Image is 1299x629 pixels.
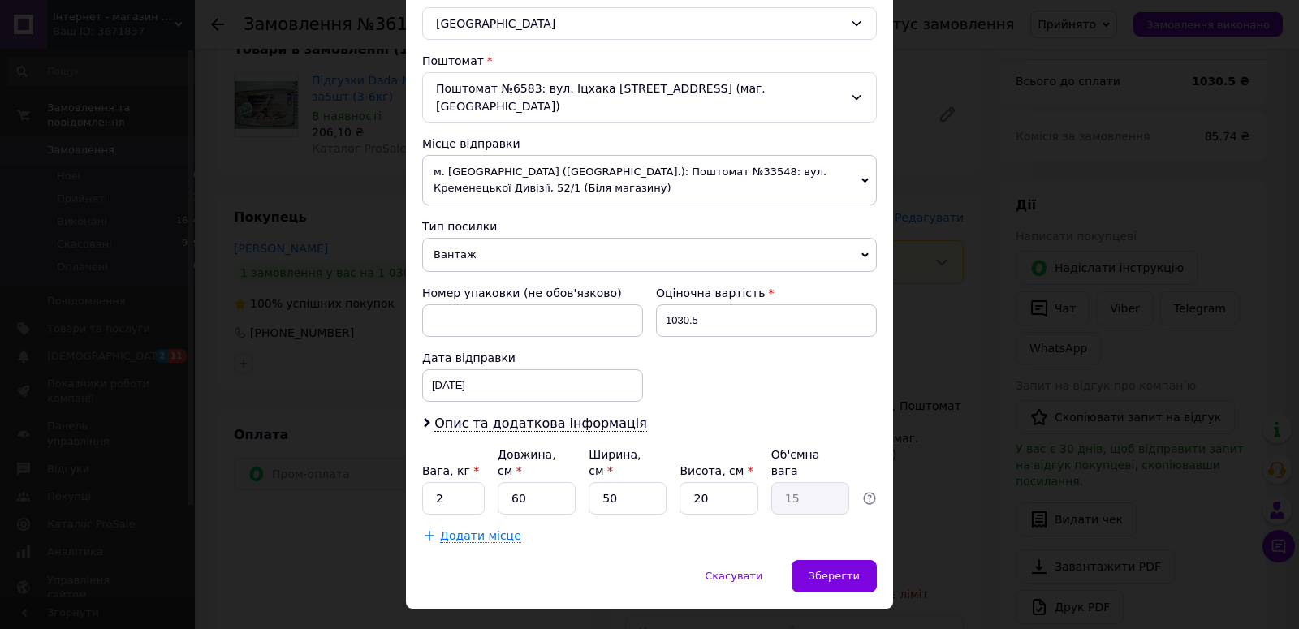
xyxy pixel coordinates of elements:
span: м. [GEOGRAPHIC_DATA] ([GEOGRAPHIC_DATA].): Поштомат №33548: вул. Кременецької Дивізії, 52/1 (Біля... [422,155,877,205]
span: Зберегти [809,570,860,582]
label: Довжина, см [498,448,556,477]
div: Поштомат №6583: вул. Іцхака [STREET_ADDRESS] (маг. [GEOGRAPHIC_DATA]) [422,72,877,123]
div: Об'ємна вага [771,446,849,479]
div: Номер упаковки (не обов'язково) [422,285,643,301]
span: Вантаж [422,238,877,272]
div: Поштомат [422,53,877,69]
span: Тип посилки [422,220,497,233]
span: Опис та додаткова інформація [434,416,647,432]
span: Місце відправки [422,137,520,150]
span: Скасувати [705,570,762,582]
div: Оціночна вартість [656,285,877,301]
label: Висота, см [680,464,753,477]
div: [GEOGRAPHIC_DATA] [422,7,877,40]
div: Дата відправки [422,350,643,366]
label: Вага, кг [422,464,479,477]
span: Додати місце [440,529,521,543]
label: Ширина, см [589,448,641,477]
